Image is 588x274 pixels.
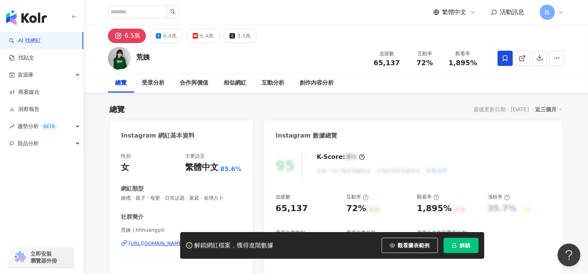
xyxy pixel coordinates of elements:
[12,251,27,263] img: chrome extension
[136,52,150,62] div: 荒姨
[417,229,466,236] div: 商業合作內容覆蓋比例
[417,194,439,200] div: 觀看率
[121,227,242,234] span: 荒姨 | hhhuangyiii
[276,194,290,200] div: 追蹤數
[108,29,146,43] button: 6.5萬
[9,88,40,96] a: 商案媒合
[6,10,47,25] img: logo
[195,242,274,250] div: 解鎖網紅檔案，獲得進階數據
[442,8,467,16] span: 繁體中文
[276,131,337,140] div: Instagram 數據總覽
[121,185,144,193] div: 網紅類型
[9,37,41,45] a: searchAI 找網紅
[372,50,401,58] div: 追蹤數
[121,213,144,221] div: 社群簡介
[449,50,477,58] div: 觀看率
[200,30,214,41] div: 6.4萬
[417,203,452,215] div: 1,895%
[108,47,131,70] img: KOL Avatar
[187,29,220,43] button: 6.4萬
[223,29,257,43] button: 3.3萬
[374,59,400,67] span: 65,137
[121,195,242,202] span: 婚禮 · 親子 · 母嬰 · 日常話題 · 家庭 · 命理占卜
[417,59,433,67] span: 72%
[410,50,439,58] div: 互動率
[536,104,562,114] div: 近三個月
[125,30,140,41] div: 6.5萬
[163,30,177,41] div: 6.4萬
[224,79,247,88] div: 相似網紅
[449,59,477,67] span: 1,895%
[262,79,285,88] div: 互動分析
[398,242,430,248] span: 觀看圖表範例
[276,229,305,236] div: 受眾主要性別
[444,238,479,253] button: 解鎖
[474,106,529,112] div: 最後更新日期：[DATE]
[150,29,183,43] button: 6.4萬
[170,9,176,14] span: search
[276,203,308,215] div: 65,137
[346,229,376,236] div: 受眾主要年齡
[346,203,366,215] div: 72%
[180,79,209,88] div: 合作與價值
[9,124,14,129] span: rise
[317,153,365,161] div: K-Score :
[382,238,438,253] button: 觀看圖表範例
[10,247,74,268] a: chrome extension立即安裝 瀏覽器外掛
[545,8,550,16] span: 孫
[300,79,334,88] div: 創作內容分析
[488,194,510,200] div: 漲粉率
[17,118,58,135] span: 趨勢分析
[17,66,33,83] span: 資源庫
[500,8,525,16] span: 活動訊息
[9,106,40,113] a: 洞察報告
[185,162,219,173] div: 繁體中文
[121,131,195,140] div: Instagram 網紅基本資料
[142,79,165,88] div: 受眾分析
[17,135,39,152] span: 競品分析
[30,250,57,264] span: 立即安裝 瀏覽器外掛
[452,243,457,248] span: lock
[9,54,34,62] a: 找貼文
[121,153,131,160] div: 性別
[237,30,250,41] div: 3.3萬
[185,153,205,160] div: 主要語言
[121,162,130,173] div: 女
[220,165,242,173] span: 85.6%
[460,242,471,248] span: 解鎖
[346,194,369,200] div: 互動率
[116,79,127,88] div: 總覽
[40,123,58,130] div: BETA
[110,104,125,115] div: 總覽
